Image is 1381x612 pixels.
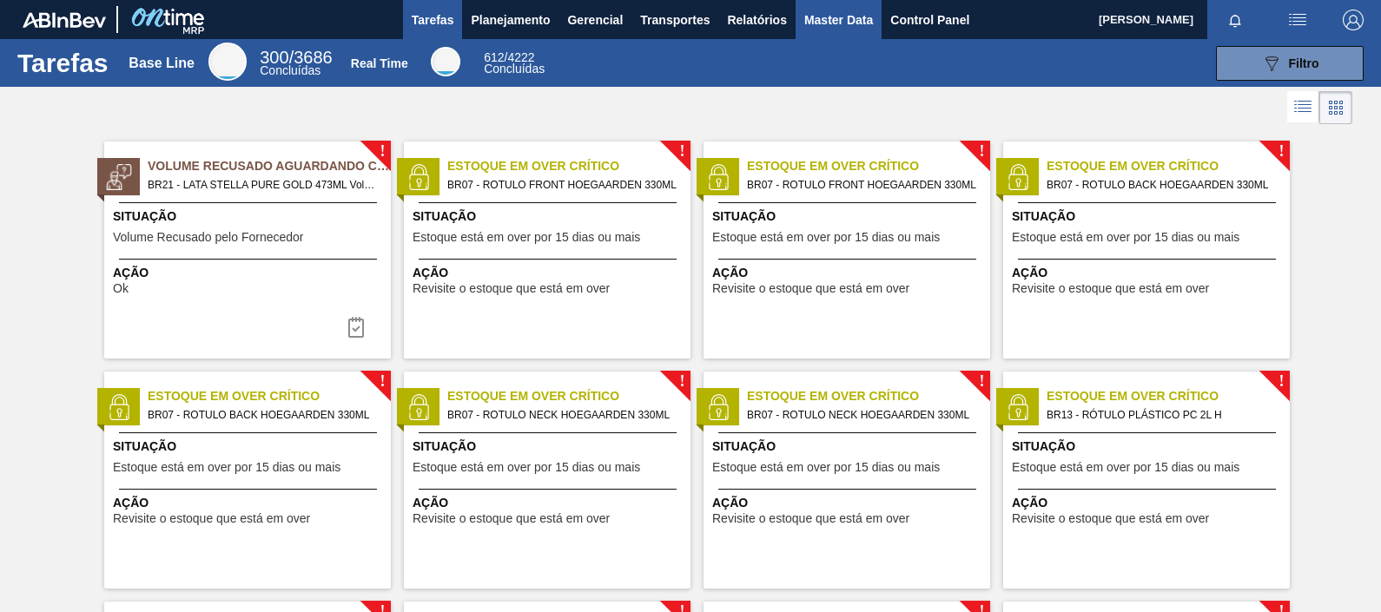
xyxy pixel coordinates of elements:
[712,494,986,512] span: Ação
[351,56,408,70] div: Real Time
[129,56,195,71] div: Base Line
[1012,282,1209,295] span: Revisite o estoque que está em over
[106,394,132,420] img: status
[1047,175,1276,194] span: BR07 - ROTULO BACK HOEGAARDEN 330ML
[712,264,986,282] span: Ação
[1287,91,1319,124] div: Visão em Lista
[1279,375,1284,388] span: !
[890,10,969,30] span: Control Panel
[1012,512,1209,525] span: Revisite o estoque que está em over
[335,310,377,345] div: Completar tarefa: 29826852
[413,461,640,474] span: Estoque está em over por 15 dias ou mais
[979,375,984,388] span: !
[712,231,940,244] span: Estoque está em over por 15 dias ou mais
[747,157,990,175] span: Estoque em Over Crítico
[1012,461,1239,474] span: Estoque está em over por 15 dias ou mais
[106,164,132,190] img: status
[1005,164,1031,190] img: status
[747,405,976,424] span: BR07 - ROTULO NECK HOEGAARDEN 330ML
[712,438,986,456] span: Situação
[113,512,310,525] span: Revisite o estoque que está em over
[471,10,550,30] span: Planejamento
[1047,387,1290,405] span: Estoque em Over Crítico
[260,48,332,67] span: / 3686
[727,10,786,30] span: Relatórios
[413,264,686,282] span: Ação
[447,157,690,175] span: Estoque em Over Crítico
[679,375,684,388] span: !
[17,53,109,73] h1: Tarefas
[413,207,686,226] span: Situação
[148,405,377,424] span: BR07 - ROTULO BACK HOEGAARDEN 330ML
[148,175,377,194] span: BR21 - LATA STELLA PURE GOLD 473ML Volume - 617323
[1207,8,1263,32] button: Notificações
[567,10,623,30] span: Gerencial
[447,175,677,194] span: BR07 - ROTULO FRONT HOEGAARDEN 330ML
[1289,56,1319,70] span: Filtro
[1012,207,1285,226] span: Situação
[484,62,545,76] span: Concluídas
[346,317,367,338] img: icon-task-complete
[705,394,731,420] img: status
[113,494,387,512] span: Ação
[380,375,385,388] span: !
[1343,10,1364,30] img: Logout
[679,145,684,158] span: !
[484,50,534,64] span: / 4222
[1279,145,1284,158] span: !
[1047,157,1290,175] span: Estoque em Over Crítico
[979,145,984,158] span: !
[23,12,106,28] img: TNhmsLtSVTkK8tSr43FrP2fwEKptu5GPRR3wAAAABJRU5ErkJggg==
[712,282,909,295] span: Revisite o estoque que está em over
[406,164,432,190] img: status
[260,63,320,77] span: Concluídas
[1012,264,1285,282] span: Ação
[712,207,986,226] span: Situação
[412,10,454,30] span: Tarefas
[260,48,288,67] span: 300
[640,10,710,30] span: Transportes
[747,175,976,194] span: BR07 - ROTULO FRONT HOEGAARDEN 330ML
[413,231,640,244] span: Estoque está em over por 15 dias ou mais
[413,494,686,512] span: Ação
[113,461,340,474] span: Estoque está em over por 15 dias ou mais
[113,282,129,295] span: Ok
[335,310,377,345] button: icon-task-complete
[1319,91,1352,124] div: Visão em Cards
[113,438,387,456] span: Situação
[1287,10,1308,30] img: userActions
[208,43,247,81] div: Base Line
[1216,46,1364,81] button: Filtro
[431,47,460,76] div: Real Time
[804,10,873,30] span: Master Data
[113,264,387,282] span: Ação
[712,461,940,474] span: Estoque está em over por 15 dias ou mais
[447,387,690,405] span: Estoque em Over Crítico
[260,50,332,76] div: Base Line
[148,157,391,175] span: Volume Recusado Aguardando Ciência
[113,231,303,244] span: Volume Recusado pelo Fornecedor
[712,512,909,525] span: Revisite o estoque que está em over
[447,405,677,424] span: BR07 - ROTULO NECK HOEGAARDEN 330ML
[1012,438,1285,456] span: Situação
[747,387,990,405] span: Estoque em Over Crítico
[406,394,432,420] img: status
[413,512,610,525] span: Revisite o estoque que está em over
[484,50,504,64] span: 612
[484,52,545,75] div: Real Time
[148,387,391,405] span: Estoque em Over Crítico
[413,438,686,456] span: Situação
[1047,405,1276,424] span: BR13 - RÓTULO PLÁSTICO PC 2L H
[1012,494,1285,512] span: Ação
[413,282,610,295] span: Revisite o estoque que está em over
[705,164,731,190] img: status
[1005,394,1031,420] img: status
[113,207,387,226] span: Situação
[380,145,385,158] span: !
[1012,231,1239,244] span: Estoque está em over por 15 dias ou mais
